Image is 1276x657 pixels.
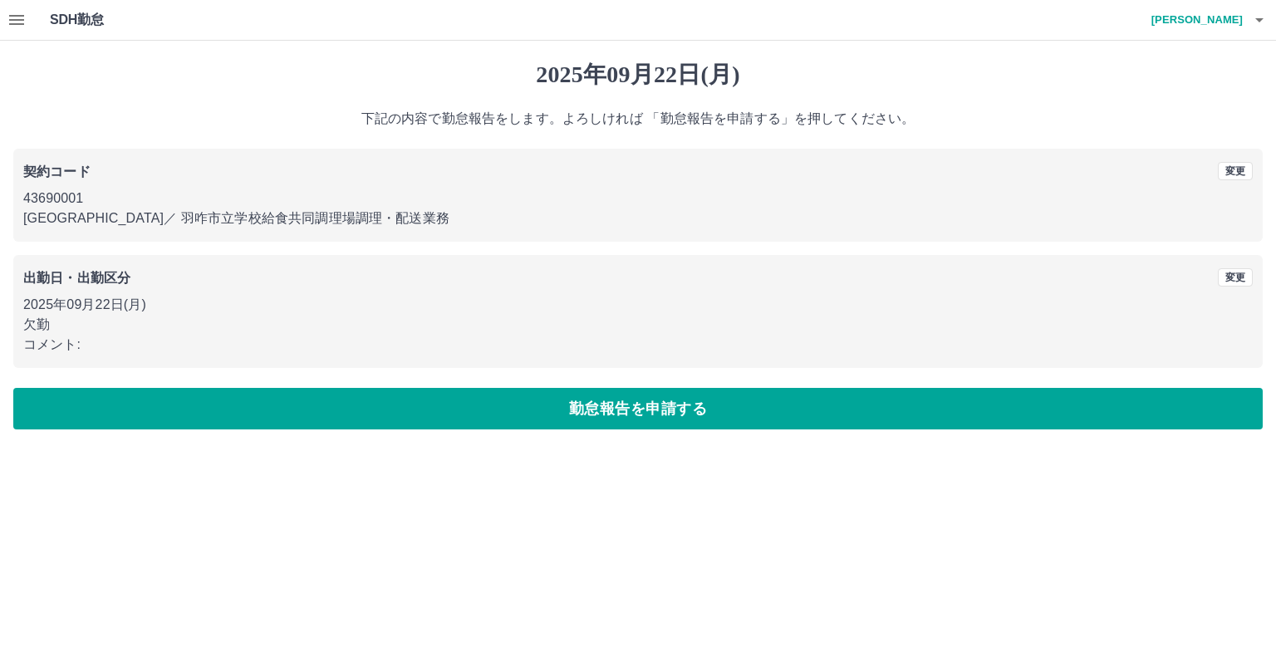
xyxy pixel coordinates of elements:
[23,295,1253,315] p: 2025年09月22日(月)
[13,109,1263,129] p: 下記の内容で勤怠報告をします。よろしければ 「勤怠報告を申請する」を押してください。
[23,271,130,285] b: 出勤日・出勤区分
[23,335,1253,355] p: コメント:
[13,61,1263,89] h1: 2025年09月22日(月)
[23,208,1253,228] p: [GEOGRAPHIC_DATA] ／ 羽咋市立学校給食共同調理場調理・配送業務
[1218,162,1253,180] button: 変更
[23,315,1253,335] p: 欠勤
[23,189,1253,208] p: 43690001
[13,388,1263,429] button: 勤怠報告を申請する
[23,164,91,179] b: 契約コード
[1218,268,1253,287] button: 変更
